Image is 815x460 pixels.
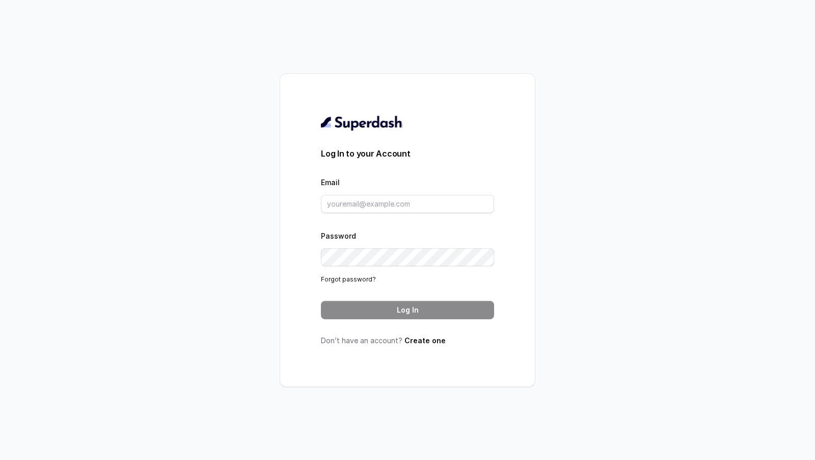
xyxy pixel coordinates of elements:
[321,147,494,160] h3: Log In to your Account
[321,195,494,213] input: youremail@example.com
[321,232,356,240] label: Password
[321,336,494,346] p: Don’t have an account?
[321,178,340,187] label: Email
[321,275,376,283] a: Forgot password?
[404,336,446,345] a: Create one
[321,115,403,131] img: light.svg
[321,301,494,319] button: Log In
